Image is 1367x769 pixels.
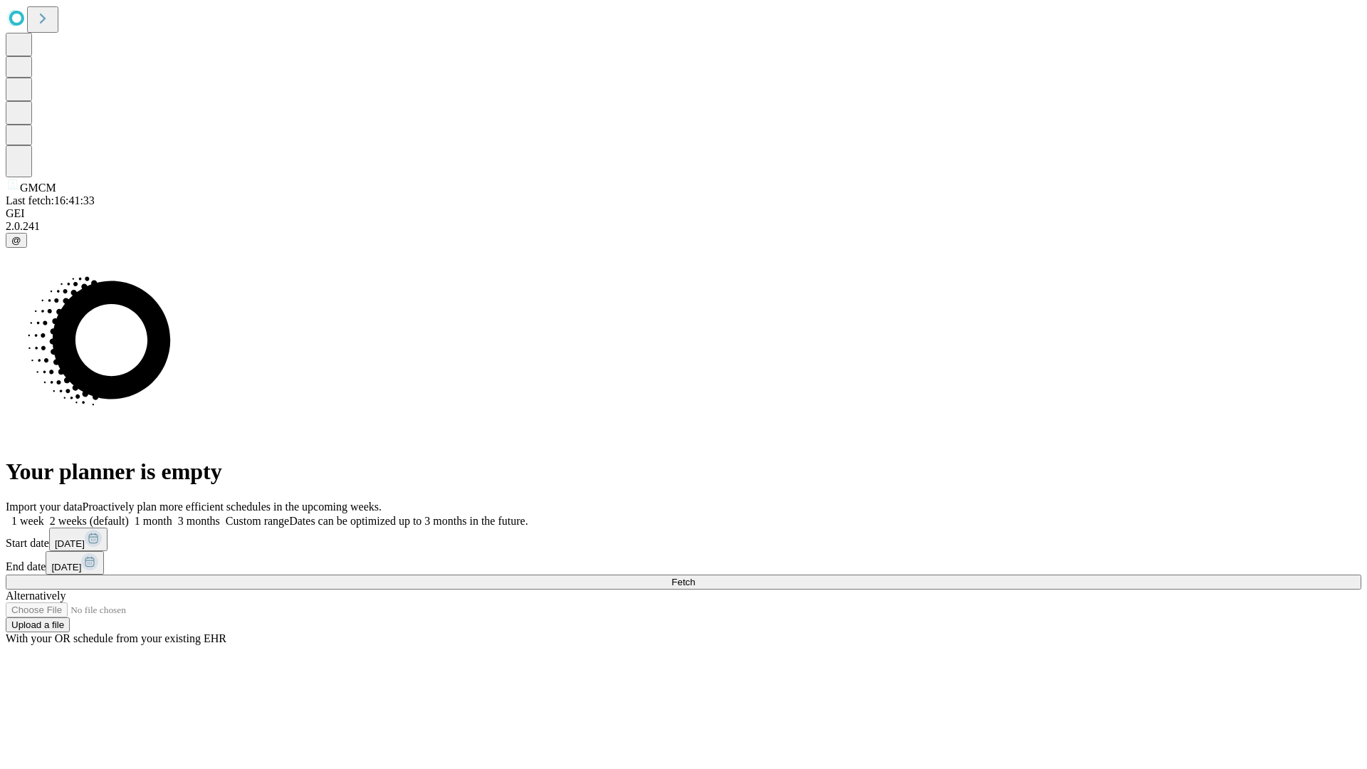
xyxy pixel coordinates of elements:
[6,632,226,644] span: With your OR schedule from your existing EHR
[226,515,289,527] span: Custom range
[289,515,528,527] span: Dates can be optimized up to 3 months in the future.
[671,577,695,587] span: Fetch
[6,194,95,206] span: Last fetch: 16:41:33
[6,233,27,248] button: @
[6,501,83,513] span: Import your data
[46,551,104,575] button: [DATE]
[11,515,44,527] span: 1 week
[178,515,220,527] span: 3 months
[55,538,85,549] span: [DATE]
[83,501,382,513] span: Proactively plan more efficient schedules in the upcoming weeks.
[6,220,1361,233] div: 2.0.241
[50,515,129,527] span: 2 weeks (default)
[6,459,1361,485] h1: Your planner is empty
[6,617,70,632] button: Upload a file
[11,235,21,246] span: @
[6,528,1361,551] div: Start date
[6,590,66,602] span: Alternatively
[6,551,1361,575] div: End date
[20,182,56,194] span: GMCM
[6,575,1361,590] button: Fetch
[49,528,108,551] button: [DATE]
[135,515,172,527] span: 1 month
[6,207,1361,220] div: GEI
[51,562,81,572] span: [DATE]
